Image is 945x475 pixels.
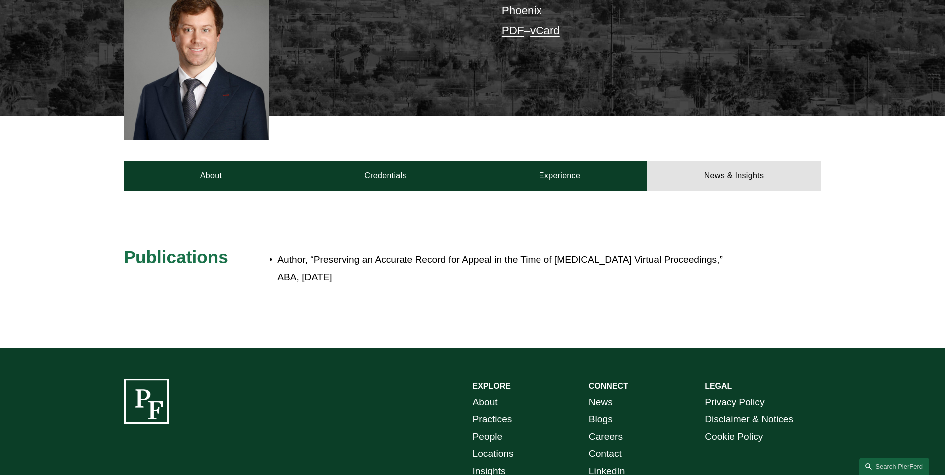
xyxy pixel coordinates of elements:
a: Careers [589,428,623,446]
span: Publications [124,247,228,267]
a: About [124,161,298,191]
a: Disclaimer & Notices [705,411,793,428]
p: ,” ABA, [DATE] [277,251,734,286]
a: Blogs [589,411,613,428]
a: Credentials [298,161,473,191]
strong: EXPLORE [473,382,511,390]
a: Author, “Preserving an Accurate Record for Appeal in the Time of [MEDICAL_DATA] Virtual Proceedings [277,254,717,265]
a: People [473,428,503,446]
a: Experience [473,161,647,191]
a: About [473,394,498,411]
strong: LEGAL [705,382,732,390]
a: Practices [473,411,512,428]
a: Privacy Policy [705,394,764,411]
a: PDF [502,24,524,37]
a: Search this site [859,458,929,475]
a: Cookie Policy [705,428,763,446]
strong: CONNECT [589,382,628,390]
a: News [589,394,613,411]
a: vCard [530,24,560,37]
a: News & Insights [647,161,821,191]
a: Contact [589,445,622,463]
a: Locations [473,445,514,463]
